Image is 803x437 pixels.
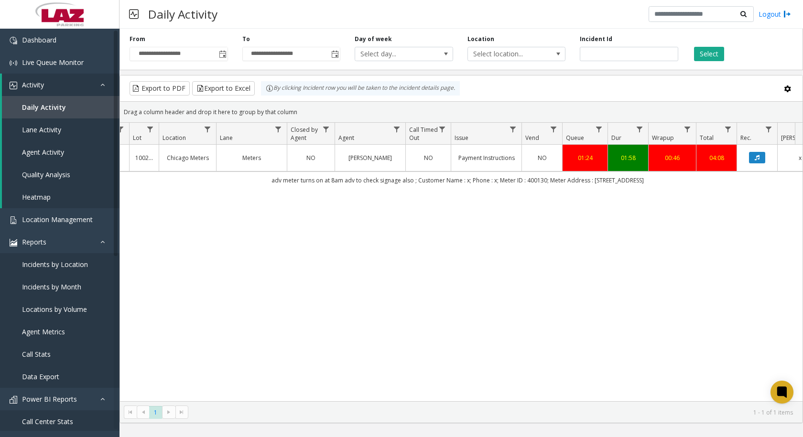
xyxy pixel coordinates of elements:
[467,35,494,43] label: Location
[22,305,87,314] span: Locations by Volume
[593,123,606,136] a: Queue Filter Menu
[261,81,460,96] div: By clicking Incident row you will be taken to the incident details page.
[22,350,51,359] span: Call Stats
[10,82,17,89] img: 'icon'
[242,35,250,43] label: To
[566,134,584,142] span: Queue
[22,215,93,224] span: Location Management
[22,372,59,381] span: Data Export
[409,126,438,142] span: Call Timed Out
[114,123,127,136] a: H Filter Menu
[355,35,392,43] label: Day of week
[2,141,119,163] a: Agent Activity
[22,237,46,246] span: Reports
[291,126,318,142] span: Closed by Agent
[740,134,751,142] span: Rec.
[130,35,145,43] label: From
[2,118,119,141] a: Lane Activity
[135,153,153,162] a: 100240
[654,153,690,162] a: 00:46
[391,123,403,136] a: Agent Filter Menu
[22,58,84,67] span: Live Queue Monitor
[783,9,791,19] img: logout
[341,153,400,162] a: [PERSON_NAME]
[412,153,445,162] a: NO
[611,134,621,142] span: Dur
[538,154,547,162] span: NO
[22,327,65,336] span: Agent Metrics
[22,192,51,202] span: Heatmap
[525,134,539,142] span: Vend
[355,47,433,61] span: Select day...
[129,2,139,26] img: pageIcon
[2,163,119,186] a: Quality Analysis
[436,123,449,136] a: Call Timed Out Filter Menu
[22,260,88,269] span: Incidents by Location
[120,123,803,401] div: Data table
[329,47,340,61] span: Toggle popup
[633,123,646,136] a: Dur Filter Menu
[143,2,222,26] h3: Daily Activity
[694,47,724,61] button: Select
[528,153,556,162] a: NO
[10,37,17,44] img: 'icon'
[192,81,255,96] button: Export to Excel
[320,123,333,136] a: Closed by Agent Filter Menu
[722,123,735,136] a: Total Filter Menu
[149,406,162,419] span: Page 1
[10,239,17,246] img: 'icon'
[568,153,602,162] a: 01:24
[10,216,17,224] img: 'icon'
[133,134,141,142] span: Lot
[759,9,791,19] a: Logout
[580,35,612,43] label: Incident Id
[222,153,281,162] a: Meters
[306,154,315,162] span: NO
[614,153,642,162] a: 01:58
[338,134,354,142] span: Agent
[22,148,64,157] span: Agent Activity
[120,104,803,120] div: Drag a column header and drop it here to group by that column
[201,123,214,136] a: Location Filter Menu
[700,134,714,142] span: Total
[10,396,17,404] img: 'icon'
[468,47,546,61] span: Select location...
[22,282,81,291] span: Incidents by Month
[194,408,793,416] kendo-pager-info: 1 - 1 of 1 items
[22,394,77,404] span: Power BI Reports
[163,134,186,142] span: Location
[130,81,190,96] button: Export to PDF
[652,134,674,142] span: Wrapup
[22,103,66,112] span: Daily Activity
[22,170,70,179] span: Quality Analysis
[165,153,210,162] a: Chicago Meters
[293,153,329,162] a: NO
[547,123,560,136] a: Vend Filter Menu
[220,134,233,142] span: Lane
[455,134,468,142] span: Issue
[144,123,157,136] a: Lot Filter Menu
[2,96,119,118] a: Daily Activity
[2,186,119,208] a: Heatmap
[762,123,775,136] a: Rec. Filter Menu
[457,153,516,162] a: Payment Instructions
[22,417,73,426] span: Call Center Stats
[22,125,61,134] span: Lane Activity
[702,153,731,162] a: 04:08
[10,59,17,67] img: 'icon'
[681,123,694,136] a: Wrapup Filter Menu
[507,123,520,136] a: Issue Filter Menu
[22,80,44,89] span: Activity
[266,85,273,92] img: infoIcon.svg
[217,47,228,61] span: Toggle popup
[22,35,56,44] span: Dashboard
[2,74,119,96] a: Activity
[272,123,285,136] a: Lane Filter Menu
